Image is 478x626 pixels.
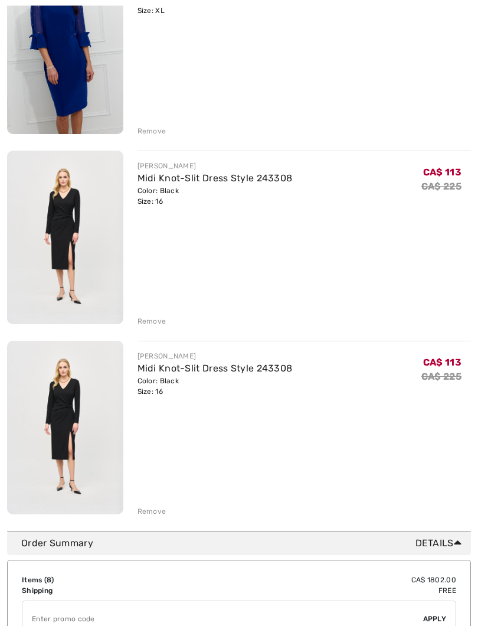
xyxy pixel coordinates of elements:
[47,576,51,585] span: 8
[137,351,293,362] div: [PERSON_NAME]
[7,151,123,325] img: Midi Knot-Slit Dress Style 243308
[7,341,123,515] img: Midi Knot-Slit Dress Style 243308
[421,371,461,383] s: CA$ 225
[137,363,293,374] a: Midi Knot-Slit Dress Style 243308
[137,173,293,184] a: Midi Knot-Slit Dress Style 243308
[22,586,168,596] td: Shipping
[137,161,293,172] div: [PERSON_NAME]
[137,376,293,397] div: Color: Black Size: 16
[137,126,166,137] div: Remove
[421,181,461,193] s: CA$ 225
[137,317,166,327] div: Remove
[168,575,456,586] td: CA$ 1802.00
[423,614,447,625] span: Apply
[415,537,466,551] span: Details
[423,357,461,369] span: CA$ 113
[137,186,293,207] div: Color: Black Size: 16
[168,586,456,596] td: Free
[137,507,166,517] div: Remove
[423,167,461,178] span: CA$ 113
[22,575,168,586] td: Items ( )
[21,537,466,551] div: Order Summary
